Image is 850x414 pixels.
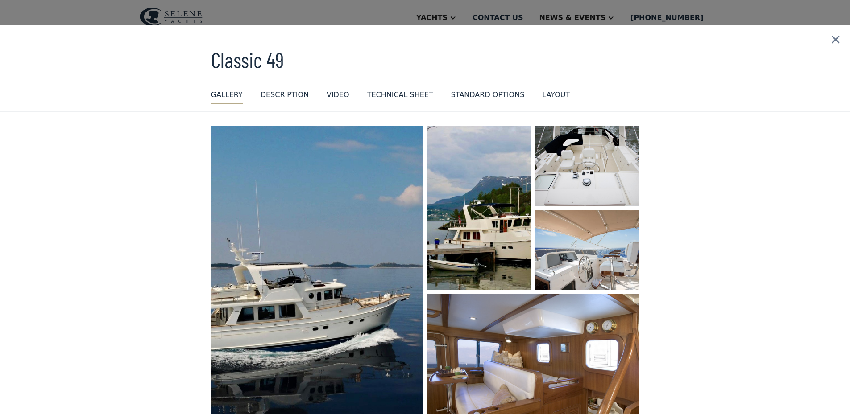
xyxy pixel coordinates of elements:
[211,48,639,72] h3: Classic 49
[261,90,309,104] a: DESCRIPTION
[327,90,349,104] a: VIDEO
[535,126,639,206] a: open lightbox
[535,210,639,290] a: open lightbox
[261,90,309,100] div: DESCRIPTION
[451,90,525,100] div: standard options
[821,25,850,54] img: icon
[367,90,433,104] a: Technical sheet
[542,90,570,100] div: layout
[327,90,349,100] div: VIDEO
[451,90,525,104] a: standard options
[367,90,433,100] div: Technical sheet
[211,90,243,104] a: GALLERY
[427,126,531,290] a: open lightbox
[542,90,570,104] a: layout
[211,90,243,100] div: GALLERY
